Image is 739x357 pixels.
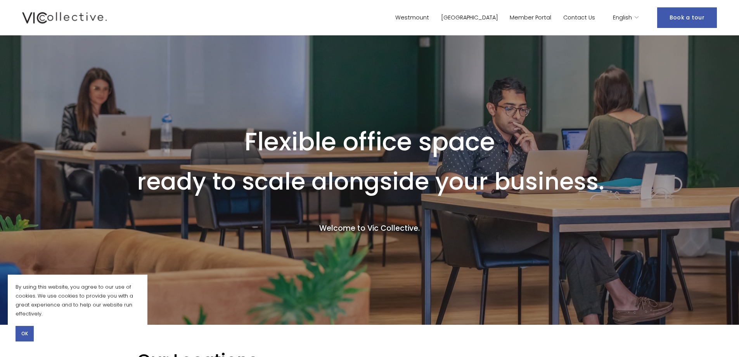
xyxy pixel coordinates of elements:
h1: ready to scale alongside your business. [137,170,604,193]
section: Cookie banner [8,275,147,349]
h1: Flexible office space [137,127,602,157]
span: English [613,13,632,23]
div: language picker [613,12,639,23]
button: OK [16,326,34,341]
h4: Welcome to Vic Collective. [137,223,602,234]
a: Book a tour [657,7,717,28]
a: [GEOGRAPHIC_DATA] [441,12,498,23]
span: OK [21,330,28,337]
img: Vic Collective [22,10,107,25]
a: Member Portal [510,12,551,23]
a: Contact Us [563,12,595,23]
p: By using this website, you agree to our use of cookies. We use cookies to provide you with a grea... [16,282,140,318]
a: Westmount [395,12,429,23]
